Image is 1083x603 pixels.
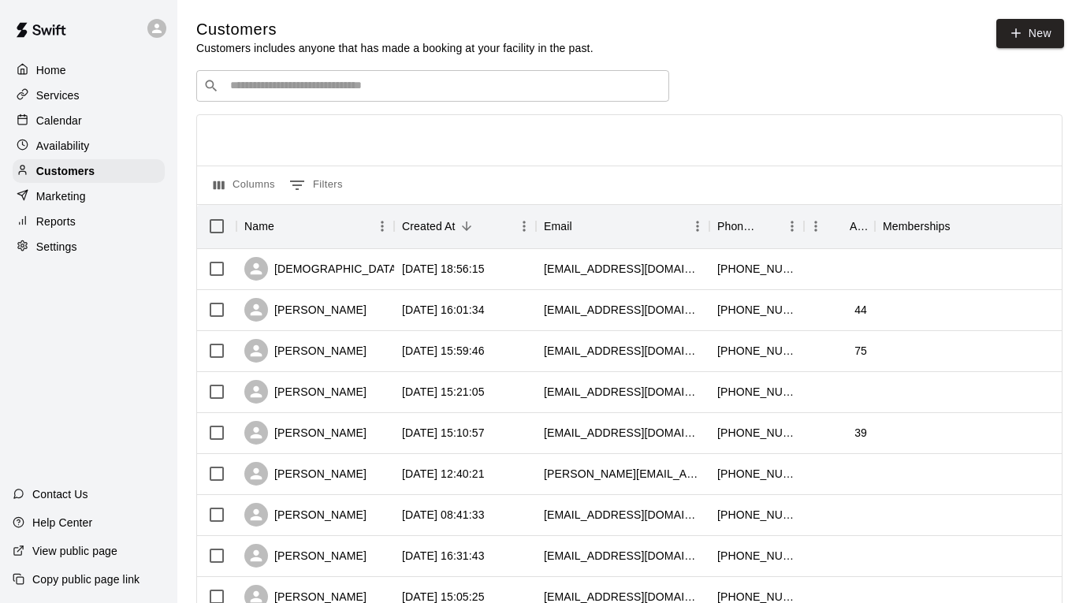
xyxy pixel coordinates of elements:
[402,261,485,277] div: 2025-08-13 18:56:15
[544,466,702,482] div: alex@mycoskie.com
[196,40,594,56] p: Customers includes anyone that has made a booking at your facility in the past.
[717,261,796,277] div: +16508141151
[572,215,594,237] button: Sort
[717,302,796,318] div: +15593921621
[210,173,279,198] button: Select columns
[36,239,77,255] p: Settings
[36,188,86,204] p: Marketing
[13,84,165,107] a: Services
[244,339,367,363] div: [PERSON_NAME]
[717,548,796,564] div: +14152332195
[236,204,394,248] div: Name
[544,548,702,564] div: kelseykgrady@gmail.com
[717,204,758,248] div: Phone Number
[951,215,973,237] button: Sort
[36,87,80,103] p: Services
[717,343,796,359] div: +14156729174
[883,204,951,248] div: Memberships
[709,204,804,248] div: Phone Number
[686,214,709,238] button: Menu
[402,466,485,482] div: 2025-08-12 12:40:21
[854,425,867,441] div: 39
[544,302,702,318] div: spencerdewoody@yahoo.com
[544,425,702,441] div: gabepasillas@gmail.com
[854,343,867,359] div: 75
[996,19,1064,48] a: New
[456,215,478,237] button: Sort
[32,515,92,530] p: Help Center
[402,425,485,441] div: 2025-08-12 15:10:57
[32,571,140,587] p: Copy public page link
[13,109,165,132] a: Calendar
[544,204,572,248] div: Email
[717,384,796,400] div: +12064278325
[402,548,485,564] div: 2025-08-11 16:31:43
[244,204,274,248] div: Name
[828,215,850,237] button: Sort
[544,507,702,523] div: cindydowley@gmail.com
[36,62,66,78] p: Home
[196,19,594,40] h5: Customers
[274,215,296,237] button: Sort
[13,184,165,208] a: Marketing
[13,235,165,259] a: Settings
[13,134,165,158] a: Availability
[402,204,456,248] div: Created At
[36,138,90,154] p: Availability
[854,302,867,318] div: 44
[717,507,796,523] div: +14152985371
[244,503,367,527] div: [PERSON_NAME]
[402,384,485,400] div: 2025-08-12 15:21:05
[758,215,780,237] button: Sort
[36,214,76,229] p: Reports
[13,58,165,82] a: Home
[536,204,709,248] div: Email
[717,425,796,441] div: +18052160676
[804,204,875,248] div: Age
[512,214,536,238] button: Menu
[804,214,828,238] button: Menu
[780,214,804,238] button: Menu
[544,384,702,400] div: christydguzman@gmail.com
[244,257,492,281] div: [DEMOGRAPHIC_DATA][PERSON_NAME]
[402,507,485,523] div: 2025-08-12 08:41:33
[244,421,367,445] div: [PERSON_NAME]
[285,173,347,198] button: Show filters
[370,214,394,238] button: Menu
[13,210,165,233] a: Reports
[36,163,95,179] p: Customers
[402,343,485,359] div: 2025-08-12 15:59:46
[402,302,485,318] div: 2025-08-13 16:01:34
[244,462,367,486] div: [PERSON_NAME]
[394,204,536,248] div: Created At
[244,544,367,568] div: [PERSON_NAME]
[244,298,367,322] div: [PERSON_NAME]
[32,486,88,502] p: Contact Us
[544,261,702,277] div: usichk@gmail.com
[850,204,867,248] div: Age
[717,466,796,482] div: +13109930330
[32,543,117,559] p: View public page
[244,380,367,404] div: [PERSON_NAME]
[196,70,669,102] div: Search customers by name or email
[36,113,82,128] p: Calendar
[13,159,165,183] a: Customers
[544,343,702,359] div: mark.matthews102@gmail.com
